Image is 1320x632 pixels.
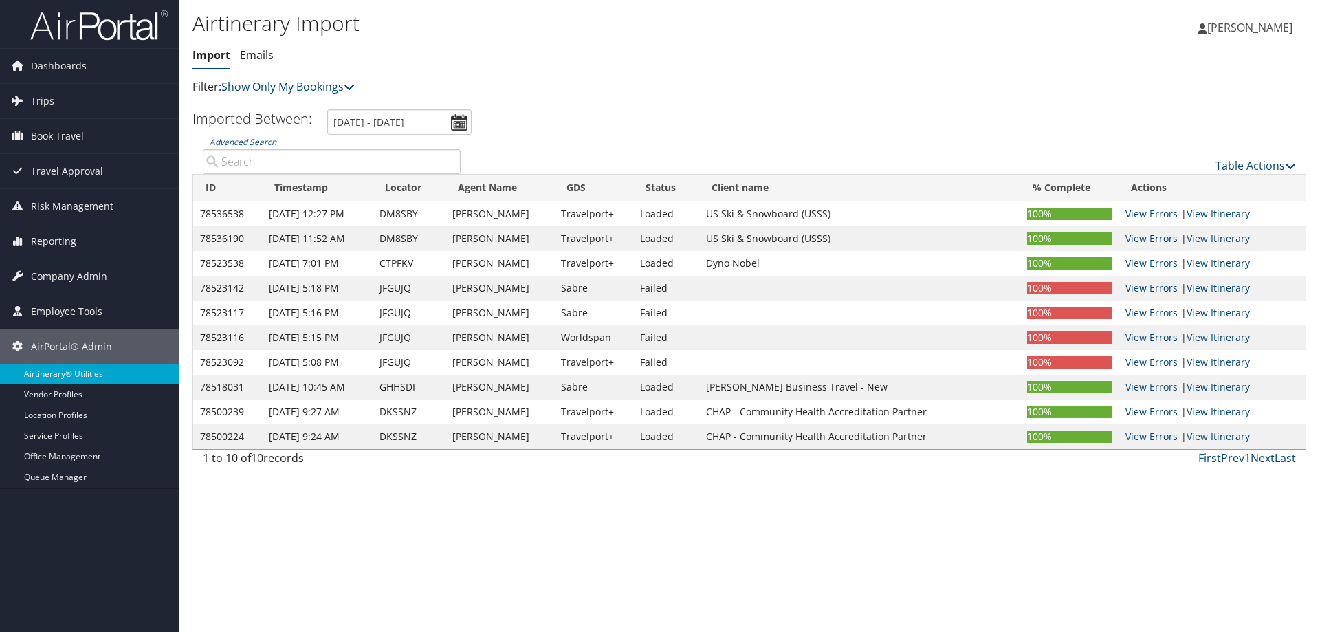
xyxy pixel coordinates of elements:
[1215,158,1296,173] a: Table Actions
[262,276,373,301] td: [DATE] 5:18 PM
[1187,380,1250,393] a: View Itinerary Details
[699,375,1020,400] td: [PERSON_NAME] Business Travel - New
[31,329,112,364] span: AirPortal® Admin
[1187,356,1250,369] a: View Itinerary Details
[1125,331,1178,344] a: View errors
[1125,232,1178,245] a: View errors
[1187,430,1250,443] a: View Itinerary Details
[554,276,634,301] td: Sabre
[1187,331,1250,344] a: View Itinerary Details
[373,375,445,400] td: GHHSDI
[373,175,445,201] th: Locator: activate to sort column ascending
[633,400,698,424] td: Loaded
[1187,281,1250,294] a: View Itinerary Details
[1119,201,1306,226] td: |
[373,201,445,226] td: DM8SBY
[1119,325,1306,350] td: |
[192,9,935,38] h1: Airtinerary Import
[633,375,698,400] td: Loaded
[1027,307,1112,319] div: 100%
[373,325,445,350] td: JFGUJQ
[203,450,461,473] div: 1 to 10 of records
[699,251,1020,276] td: Dyno Nobel
[1119,400,1306,424] td: |
[193,276,262,301] td: 78523142
[262,251,373,276] td: [DATE] 7:01 PM
[31,224,76,259] span: Reporting
[193,375,262,400] td: 78518031
[373,350,445,375] td: JFGUJQ
[633,325,698,350] td: Failed
[1275,450,1296,466] a: Last
[262,201,373,226] td: [DATE] 12:27 PM
[1027,406,1112,418] div: 100%
[1125,281,1178,294] a: View errors
[633,301,698,325] td: Failed
[193,201,262,226] td: 78536538
[554,201,634,226] td: Travelport+
[1244,450,1251,466] a: 1
[193,400,262,424] td: 78500239
[31,49,87,83] span: Dashboards
[1198,450,1221,466] a: First
[554,175,634,201] th: GDS: activate to sort column ascending
[1187,405,1250,418] a: View Itinerary Details
[1027,331,1112,344] div: 100%
[1119,375,1306,400] td: |
[193,175,262,201] th: ID: activate to sort column ascending
[262,175,373,201] th: Timestamp: activate to sort column ascending
[221,79,355,94] a: Show Only My Bookings
[554,424,634,449] td: Travelport+
[554,350,634,375] td: Travelport+
[445,325,553,350] td: [PERSON_NAME]
[1251,450,1275,466] a: Next
[262,301,373,325] td: [DATE] 5:16 PM
[31,154,103,188] span: Travel Approval
[1119,301,1306,325] td: |
[1027,232,1112,245] div: 100%
[554,400,634,424] td: Travelport+
[192,47,230,63] a: Import
[1125,207,1178,220] a: View errors
[1207,20,1292,35] span: [PERSON_NAME]
[1125,380,1178,393] a: View errors
[262,226,373,251] td: [DATE] 11:52 AM
[554,251,634,276] td: Travelport+
[262,400,373,424] td: [DATE] 9:27 AM
[193,325,262,350] td: 78523116
[1020,175,1119,201] th: % Complete: activate to sort column ascending
[445,375,553,400] td: [PERSON_NAME]
[1027,431,1112,443] div: 100%
[192,109,312,128] h3: Imported Between:
[633,276,698,301] td: Failed
[445,251,553,276] td: [PERSON_NAME]
[373,276,445,301] td: JFGUJQ
[1027,356,1112,369] div: 100%
[1125,306,1178,319] a: View errors
[554,226,634,251] td: Travelport+
[262,424,373,449] td: [DATE] 9:24 AM
[373,301,445,325] td: JFGUJQ
[1119,276,1306,301] td: |
[1119,424,1306,449] td: |
[554,301,634,325] td: Sabre
[262,325,373,350] td: [DATE] 5:15 PM
[1221,450,1244,466] a: Prev
[1125,405,1178,418] a: View errors
[445,201,553,226] td: [PERSON_NAME]
[192,78,935,96] p: Filter:
[1187,207,1250,220] a: View Itinerary Details
[699,175,1020,201] th: Client name: activate to sort column ascending
[554,375,634,400] td: Sabre
[31,189,113,224] span: Risk Management
[445,400,553,424] td: [PERSON_NAME]
[327,109,472,135] input: [DATE] - [DATE]
[445,424,553,449] td: [PERSON_NAME]
[633,175,698,201] th: Status: activate to sort column ascending
[1027,208,1112,220] div: 100%
[445,276,553,301] td: [PERSON_NAME]
[445,350,553,375] td: [PERSON_NAME]
[1027,282,1112,294] div: 100%
[554,325,634,350] td: Worldspan
[1187,306,1250,319] a: View Itinerary Details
